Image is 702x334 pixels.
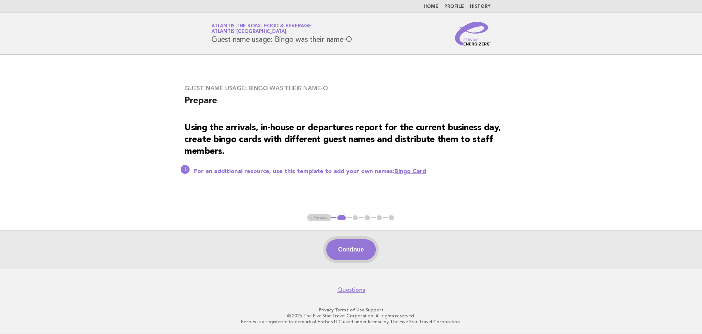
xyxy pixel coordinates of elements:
a: Profile [444,4,464,9]
a: Home [424,4,438,9]
p: Forbes is a registered trademark of Forbes LLC used under license by The Five Star Travel Corpora... [124,319,578,325]
p: · · [124,307,578,313]
a: Atlantis the Royal Food & BeverageAtlantis [GEOGRAPHIC_DATA] [211,24,311,34]
p: © 2025 The Five Star Travel Corporation. All rights reserved. [124,313,578,319]
h1: Guest name usage: Bingo was their name-O [211,24,352,43]
p: For an additional resource, use this template to add your own names: [194,168,518,175]
h2: Prepare [184,95,518,113]
img: Service Energizers [455,22,491,45]
a: Bingo Card [394,169,426,175]
a: Terms of Use [335,307,364,313]
strong: Using the arrivals, in-house or departures report for the current business day, create bingo card... [184,124,501,156]
h3: Guest name usage: Bingo was their name-O [184,85,518,92]
button: 1 [336,214,347,222]
a: Support [365,307,384,313]
span: Atlantis [GEOGRAPHIC_DATA] [211,30,286,34]
button: Continue [326,239,375,260]
a: Questions [337,286,365,294]
a: Privacy [319,307,334,313]
a: History [470,4,491,9]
